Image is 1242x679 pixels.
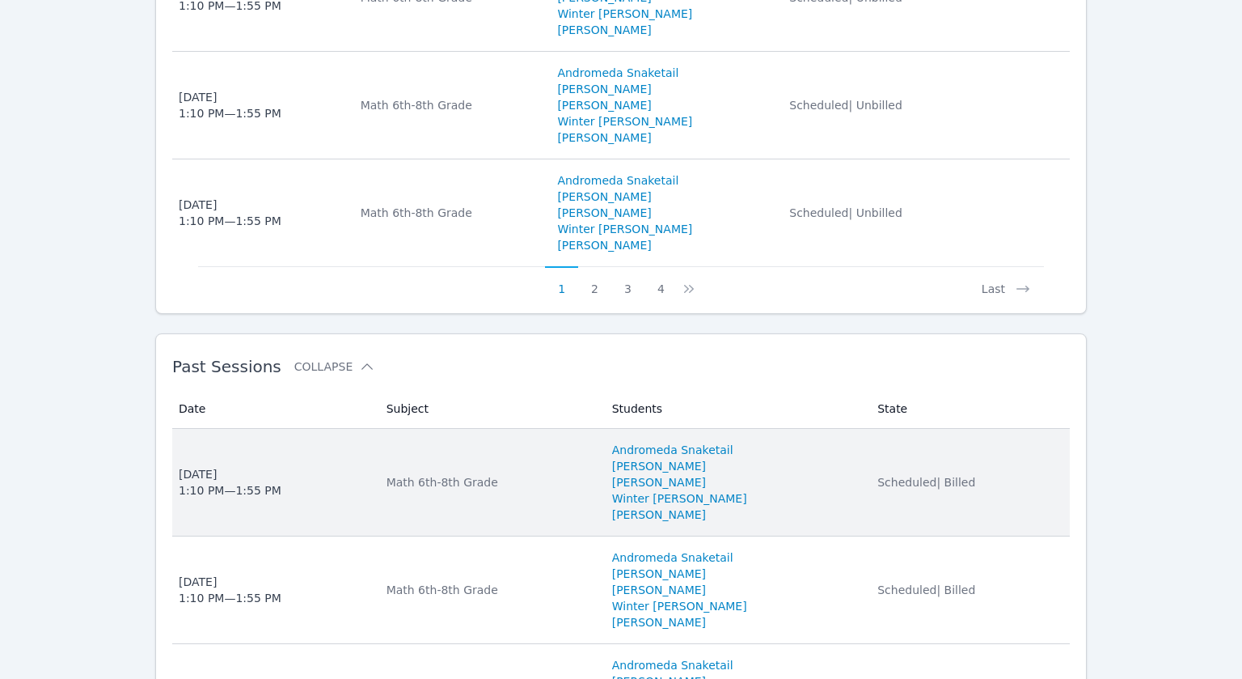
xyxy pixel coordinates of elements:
a: Winter [PERSON_NAME] [557,6,692,22]
a: [PERSON_NAME] [557,81,651,97]
div: [DATE] 1:10 PM — 1:55 PM [179,89,281,121]
button: 2 [578,266,611,297]
th: State [868,389,1070,429]
a: [PERSON_NAME] [557,22,651,38]
tr: [DATE]1:10 PM—1:55 PMMath 6th-8th GradeAndromeda Snaketail[PERSON_NAME][PERSON_NAME]Winter [PERSO... [172,537,1070,644]
span: Scheduled | Unbilled [789,99,902,112]
a: [PERSON_NAME] [557,189,651,205]
tr: [DATE]1:10 PM—1:55 PMMath 6th-8th GradeAndromeda Snaketail[PERSON_NAME][PERSON_NAME]Winter [PERSO... [172,52,1070,159]
a: [PERSON_NAME] [557,129,651,146]
th: Subject [377,389,602,429]
div: Math 6th-8th Grade [387,474,593,490]
a: [PERSON_NAME] [612,507,706,523]
button: 3 [611,266,644,297]
div: [DATE] 1:10 PM — 1:55 PM [179,197,281,229]
a: [PERSON_NAME] [612,458,706,474]
a: [PERSON_NAME] [612,566,706,582]
tr: [DATE]1:10 PM—1:55 PMMath 6th-8th GradeAndromeda Snaketail[PERSON_NAME][PERSON_NAME]Winter [PERSO... [172,159,1070,266]
span: Past Sessions [172,357,281,376]
a: [PERSON_NAME] [612,474,706,490]
div: [DATE] 1:10 PM — 1:55 PM [179,574,281,606]
div: Math 6th-8th Grade [361,205,539,221]
a: Andromeda Snaketail [612,657,733,673]
a: Winter [PERSON_NAME] [557,113,692,129]
a: [PERSON_NAME] [557,97,651,113]
a: [PERSON_NAME] [557,205,651,221]
span: Scheduled | Billed [877,476,975,489]
a: Winter [PERSON_NAME] [612,598,747,614]
a: Winter [PERSON_NAME] [557,221,692,237]
button: Collapse [294,359,375,375]
a: Andromeda Snaketail [557,172,678,189]
a: [PERSON_NAME] [557,237,651,253]
a: [PERSON_NAME] [612,614,706,630]
div: Math 6th-8th Grade [361,97,539,113]
span: Scheduled | Billed [877,584,975,596]
a: [PERSON_NAME] [612,582,706,598]
span: Scheduled | Unbilled [789,206,902,219]
tr: [DATE]1:10 PM—1:55 PMMath 6th-8th GradeAndromeda Snaketail[PERSON_NAME][PERSON_NAME]Winter [PERSO... [172,429,1070,537]
a: Andromeda Snaketail [612,442,733,458]
div: [DATE] 1:10 PM — 1:55 PM [179,466,281,499]
th: Date [172,389,377,429]
button: 1 [545,266,578,297]
button: Last [969,266,1044,297]
a: Andromeda Snaketail [557,65,678,81]
button: 4 [644,266,678,297]
th: Students [602,389,868,429]
a: Andromeda Snaketail [612,550,733,566]
a: Winter [PERSON_NAME] [612,490,747,507]
div: Math 6th-8th Grade [387,582,593,598]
